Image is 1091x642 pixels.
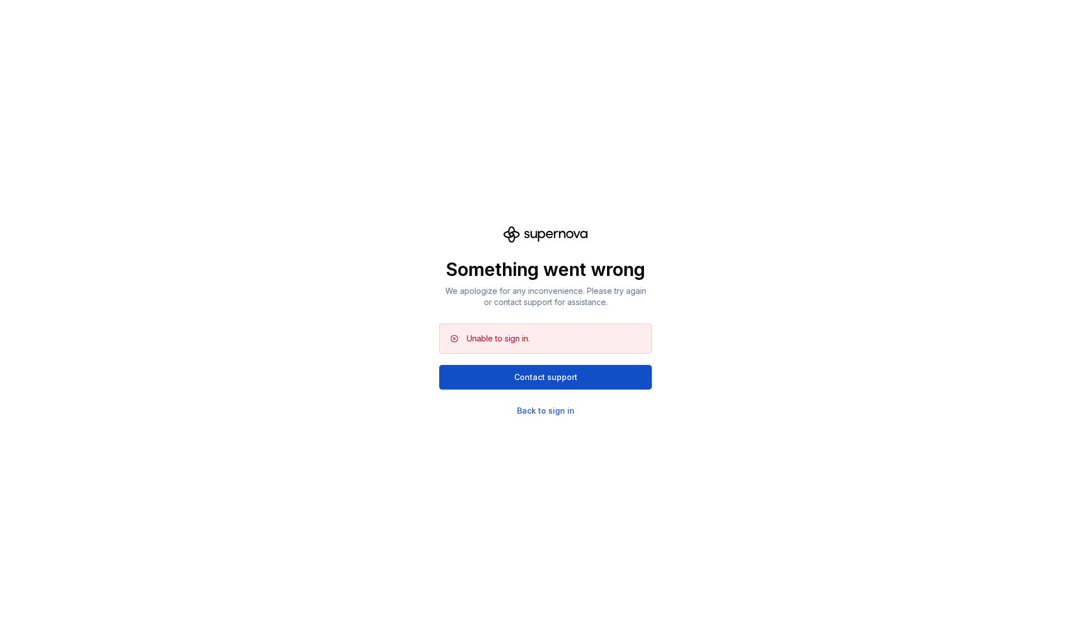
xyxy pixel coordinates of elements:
p: Something went wrong [439,259,652,281]
button: Contact support [439,365,652,390]
a: Back to sign in [517,405,575,416]
div: Unable to sign in. [467,333,530,344]
span: Contact support [514,372,577,383]
p: We apologize for any inconvenience. Please try again or contact support for assistance. [439,285,652,308]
